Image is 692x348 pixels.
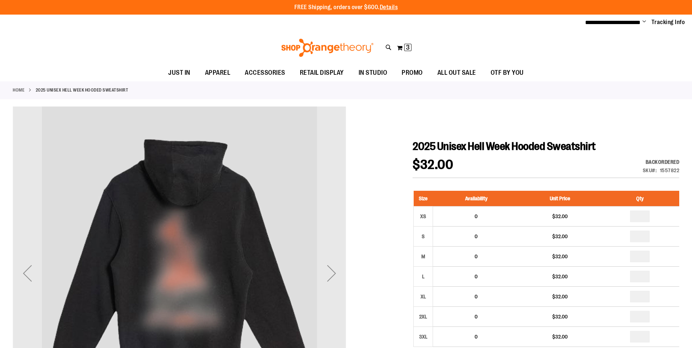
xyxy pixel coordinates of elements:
[491,65,524,81] span: OTF BY YOU
[475,233,478,239] span: 0
[523,293,596,300] div: $32.00
[418,331,429,342] div: 3XL
[475,314,478,320] span: 0
[418,291,429,302] div: XL
[475,213,478,219] span: 0
[433,191,519,206] th: Availability
[600,191,679,206] th: Qty
[475,334,478,340] span: 0
[280,39,375,57] img: Shop Orangetheory
[523,213,596,220] div: $32.00
[13,87,24,93] a: Home
[418,251,429,262] div: M
[643,158,680,166] div: Backordered
[406,44,410,51] span: 3
[413,157,453,172] span: $32.00
[418,311,429,322] div: 2XL
[643,158,680,166] div: Availability
[475,274,478,279] span: 0
[437,65,476,81] span: ALL OUT SALE
[294,3,398,12] p: FREE Shipping, orders over $600.
[418,271,429,282] div: L
[519,191,600,206] th: Unit Price
[523,273,596,280] div: $32.00
[414,191,433,206] th: Size
[660,167,680,174] div: 1557822
[245,65,285,81] span: ACCESSORIES
[475,294,478,299] span: 0
[523,333,596,340] div: $32.00
[205,65,231,81] span: APPAREL
[523,313,596,320] div: $32.00
[413,140,596,152] span: 2025 Unisex Hell Week Hooded Sweatshirt
[380,4,398,11] a: Details
[402,65,423,81] span: PROMO
[418,231,429,242] div: S
[643,167,657,173] strong: SKU
[523,233,596,240] div: $32.00
[642,19,646,26] button: Account menu
[300,65,344,81] span: RETAIL DISPLAY
[359,65,387,81] span: IN STUDIO
[418,211,429,222] div: XS
[36,87,128,93] strong: 2025 Unisex Hell Week Hooded Sweatshirt
[475,254,478,259] span: 0
[523,253,596,260] div: $32.00
[652,18,685,26] a: Tracking Info
[168,65,190,81] span: JUST IN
